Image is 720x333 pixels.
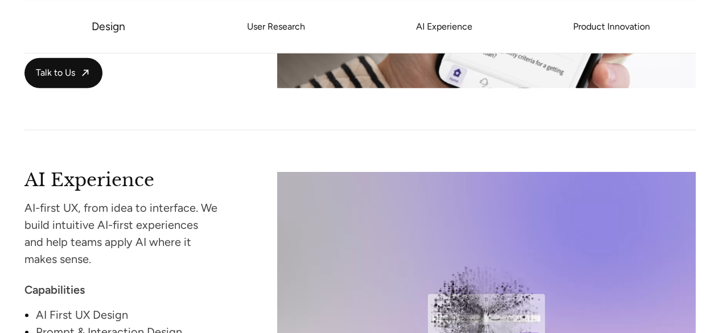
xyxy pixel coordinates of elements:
h2: AI Experience [24,172,234,187]
a: AI Experience [360,23,528,30]
a: Design [92,20,125,33]
a: User Research [192,23,360,30]
a: Talk to Us [24,58,102,88]
span: Talk to Us [36,67,75,79]
div: AI-first UX, from idea to interface. We build intuitive AI-first experiences and help teams apply... [24,199,234,268]
a: Product Innovation [528,23,696,30]
div: AI First UX Design [36,306,234,323]
div: Capabilities [24,281,234,298]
